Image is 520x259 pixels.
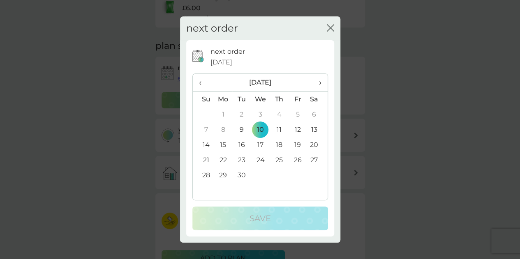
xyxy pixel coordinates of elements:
td: 13 [307,122,327,137]
td: 24 [251,152,270,167]
th: Su [193,92,214,107]
td: 11 [270,122,288,137]
td: 7 [193,122,214,137]
td: 14 [193,137,214,152]
td: 30 [232,167,251,183]
td: 8 [214,122,233,137]
th: We [251,92,270,107]
span: ‹ [199,74,208,91]
td: 2 [232,107,251,122]
td: 4 [270,107,288,122]
td: 28 [193,167,214,183]
td: 12 [289,122,307,137]
span: › [313,74,321,91]
td: 19 [289,137,307,152]
h2: next order [186,23,238,34]
td: 6 [307,107,327,122]
span: [DATE] [210,57,232,68]
td: 25 [270,152,288,167]
td: 9 [232,122,251,137]
th: [DATE] [214,74,307,92]
th: Th [270,92,288,107]
td: 17 [251,137,270,152]
td: 15 [214,137,233,152]
td: 18 [270,137,288,152]
td: 23 [232,152,251,167]
td: 27 [307,152,327,167]
th: Fr [289,92,307,107]
button: Save [192,206,328,230]
td: 3 [251,107,270,122]
td: 16 [232,137,251,152]
p: next order [210,46,245,57]
th: Sa [307,92,327,107]
th: Mo [214,92,233,107]
p: Save [250,212,271,225]
td: 20 [307,137,327,152]
td: 5 [289,107,307,122]
td: 10 [251,122,270,137]
td: 29 [214,167,233,183]
button: close [327,24,334,33]
th: Tu [232,92,251,107]
td: 26 [289,152,307,167]
td: 1 [214,107,233,122]
td: 22 [214,152,233,167]
td: 21 [193,152,214,167]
